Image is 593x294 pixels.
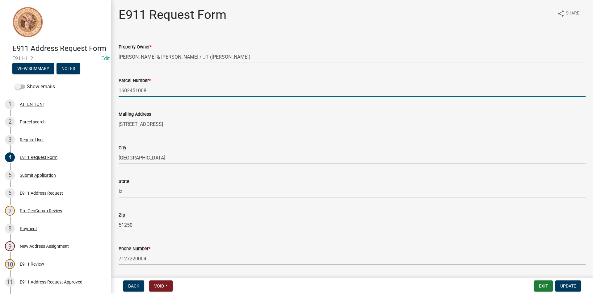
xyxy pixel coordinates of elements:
div: E911 Review [20,262,44,266]
div: E911 Address Request [20,191,63,195]
div: Submit Application [20,173,56,177]
div: 11 [5,277,15,287]
button: Update [555,280,581,292]
div: 8 [5,224,15,234]
span: Update [560,284,576,288]
span: Void [154,284,164,288]
label: Phone Number [119,247,150,251]
a: Edit [101,56,110,61]
div: 2 [5,117,15,127]
div: 1 [5,99,15,109]
div: 5 [5,170,15,180]
div: Pre-GeoComm Review [20,209,62,213]
span: Share [566,10,579,17]
div: 3 [5,135,15,145]
label: Property Owner [119,45,152,49]
label: Zip [119,213,125,217]
div: Parcel search [20,120,46,124]
h4: E911 Address Request Form [12,44,106,53]
wm-modal-confirm: Notes [57,66,80,71]
label: Mailing Address [119,112,151,117]
button: Exit [534,280,553,292]
button: Back [123,280,144,292]
button: shareShare [552,7,584,19]
div: Require User [20,138,44,142]
img: Sioux County, Iowa [12,6,43,38]
div: 10 [5,259,15,269]
label: Parcel Number [119,79,151,83]
label: State [119,180,129,184]
div: 9 [5,241,15,251]
wm-modal-confirm: Edit Application Number [101,56,110,61]
h1: E911 Request Form [119,7,226,22]
span: Back [128,284,139,288]
wm-modal-confirm: Summary [12,66,54,71]
i: share [557,10,565,17]
div: E911 Request Form [20,155,57,159]
button: Void [149,280,173,292]
div: 6 [5,188,15,198]
div: 7 [5,206,15,216]
label: Show emails [15,83,55,90]
div: Payment [20,226,37,231]
div: 4 [5,152,15,162]
span: E911-112 [12,56,99,61]
div: ATTENTION! [20,102,44,106]
div: New Address Assignment [20,244,69,248]
button: Notes [57,63,80,74]
div: E911 Address Request Approved [20,280,82,284]
label: City [119,146,126,150]
button: View Summary [12,63,54,74]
